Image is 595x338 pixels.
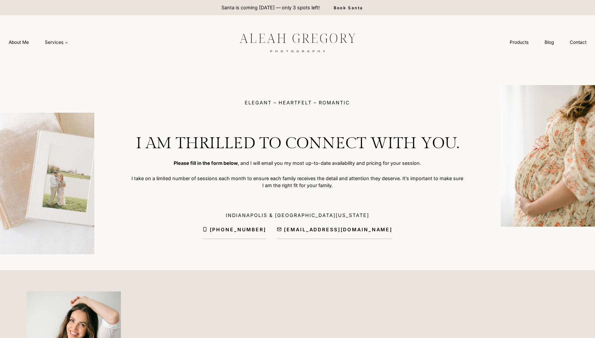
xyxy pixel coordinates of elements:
[221,4,320,11] p: Santa is coming [DATE] — only 3 spots left!
[562,36,594,49] a: Contact
[501,85,595,227] img: Pregnant woman in floral dress holding belly.
[277,226,392,239] a: [EMAIL_ADDRESS][DOMAIN_NAME]
[537,36,562,49] a: Blog
[37,36,76,49] a: Services
[245,100,350,105] h5: ELEGANT – HEARTFELT – ROMANTIC
[284,226,392,233] span: [EMAIL_ADDRESS][DOMAIN_NAME]
[203,213,392,223] h5: INDIANAPOLIS & [GEOGRAPHIC_DATA][US_STATE]
[210,226,266,233] span: [PHONE_NUMBER]
[131,136,464,152] h1: i am thrilled to connect with you.
[1,36,37,49] a: About Me
[131,175,464,189] p: I take on a limited number of sessions each month to ensure each family receives the detail and a...
[223,28,372,56] img: aleah gregory logo
[1,36,76,49] nav: Primary
[45,39,68,46] span: Services
[174,160,238,166] strong: Please fill in the form below
[502,36,537,49] a: Products
[131,160,464,167] p: , and I will email you my most up-to-date availability and pricing for your session.
[502,36,594,49] nav: Secondary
